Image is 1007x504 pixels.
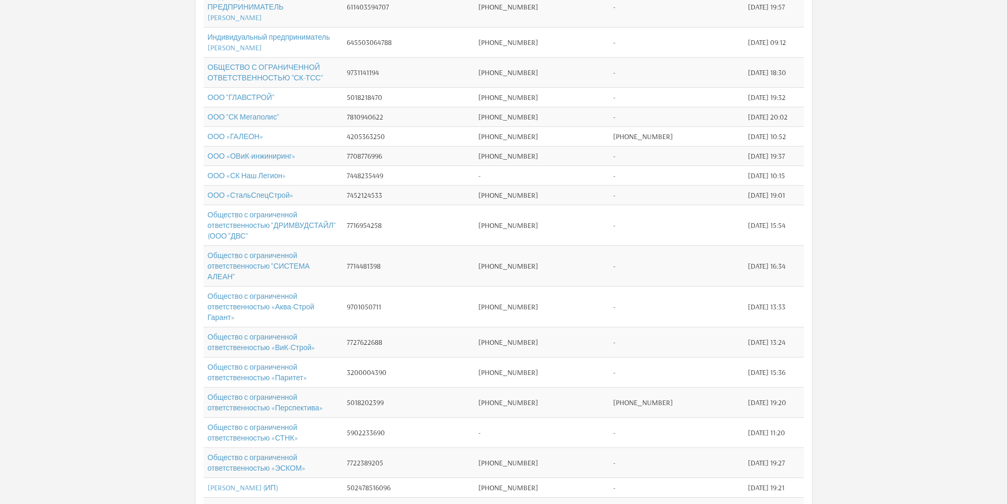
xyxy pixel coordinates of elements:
td: - [474,166,609,185]
td: [PHONE_NUMBER] [474,126,609,146]
td: [PHONE_NUMBER] [474,146,609,166]
td: - [609,166,744,185]
td: [DATE] 09:12 [744,27,795,57]
td: [DATE] 10:52 [744,126,795,146]
td: - [609,478,744,497]
td: - [609,327,744,357]
a: ОБЩЕСТВО С ОГРАНИЧЕННОЙ ОТВЕТСТВЕННОСТЬЮ "СК-ТСС" [208,62,323,83]
td: [DATE] 16:34 [744,245,795,286]
a: Общество с ограниченной ответственностью "ДРИМВУДСТАЙЛ" (ООО "ДВС" [208,210,336,241]
td: 7727622688 [343,327,475,357]
td: 7708776996 [343,146,475,166]
td: 5018202399 [343,387,475,417]
td: [PHONE_NUMBER] [609,387,744,417]
td: [PHONE_NUMBER] [474,245,609,286]
td: 7448235449 [343,166,475,185]
td: [PHONE_NUMBER] [474,286,609,327]
td: [PHONE_NUMBER] [474,327,609,357]
td: 9731141194 [343,57,475,87]
td: 5018218470 [343,87,475,107]
td: [PHONE_NUMBER] [474,387,609,417]
td: - [609,146,744,166]
td: - [609,205,744,245]
td: - [609,185,744,205]
td: [DATE] 19:27 [744,447,795,478]
td: [DATE] 19:32 [744,87,795,107]
td: [DATE] 10:15 [744,166,795,185]
td: - [609,27,744,57]
a: Общество с ограниченной ответственностью «ВиК-Строй» [208,332,316,352]
td: - [609,417,744,447]
a: Общество с ограниченной ответственностью «Паритет» [208,362,307,382]
td: 7722389205 [343,447,475,478]
td: 7716954258 [343,205,475,245]
td: [DATE] 19:37 [744,146,795,166]
a: ООО «СтальСпецСтрой» [208,190,294,200]
td: [DATE] 13:33 [744,286,795,327]
td: [PHONE_NUMBER] [474,447,609,478]
td: 5902233690 [343,417,475,447]
td: - [609,447,744,478]
td: - [609,245,744,286]
td: [DATE] 18:30 [744,57,795,87]
a: ООО «ГАЛЕОН» [208,132,263,141]
td: 7810940622 [343,107,475,126]
a: ООО «СК Наш Легион» [208,171,286,180]
td: - [609,286,744,327]
td: 9701050711 [343,286,475,327]
td: [PHONE_NUMBER] [474,107,609,126]
td: [DATE] 11:20 [744,417,795,447]
td: [DATE] 15:36 [744,357,795,387]
a: Общество с ограниченной ответственностью «СТНК» [208,423,298,443]
td: [PHONE_NUMBER] [474,185,609,205]
a: [PERSON_NAME] (ИП) [208,483,278,492]
td: 7452124533 [343,185,475,205]
td: [DATE] 19:21 [744,478,795,497]
td: - [609,357,744,387]
td: [PHONE_NUMBER] [474,57,609,87]
td: [DATE] 15:54 [744,205,795,245]
a: Общество с ограниченной ответственностью "СИСТЕМА АЛЕАН" [208,251,310,281]
a: Общество с ограниченной ответственностью «Перспектива» [208,392,323,413]
a: Индивидуальный предприниматель [PERSON_NAME] [208,32,330,52]
td: 4205363250 [343,126,475,146]
td: [PHONE_NUMBER] [474,87,609,107]
a: ООО "ГЛАВСТРОЙ" [208,93,274,102]
td: [DATE] 13:24 [744,327,795,357]
td: - [609,87,744,107]
td: [DATE] 19:20 [744,387,795,417]
td: 645503064788 [343,27,475,57]
a: ООО «ОВиК-инжиниринг» [208,151,296,161]
td: 502478516096 [343,478,475,497]
td: [PHONE_NUMBER] [474,478,609,497]
td: 3200004390 [343,357,475,387]
td: [PHONE_NUMBER] [474,205,609,245]
a: Общество с ограниченной ответственностью «ЭСКОМ» [208,453,306,473]
a: Общество с ограниченной ответственностью «Аква-Строй Гарант» [208,291,315,322]
a: ООО "СК Мегаполис" [208,112,279,122]
td: [PHONE_NUMBER] [474,357,609,387]
td: - [474,417,609,447]
td: [PHONE_NUMBER] [474,27,609,57]
td: [DATE] 19:01 [744,185,795,205]
td: [PHONE_NUMBER] [609,126,744,146]
td: - [609,107,744,126]
td: - [609,57,744,87]
td: 7714481398 [343,245,475,286]
td: [DATE] 20:02 [744,107,795,126]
